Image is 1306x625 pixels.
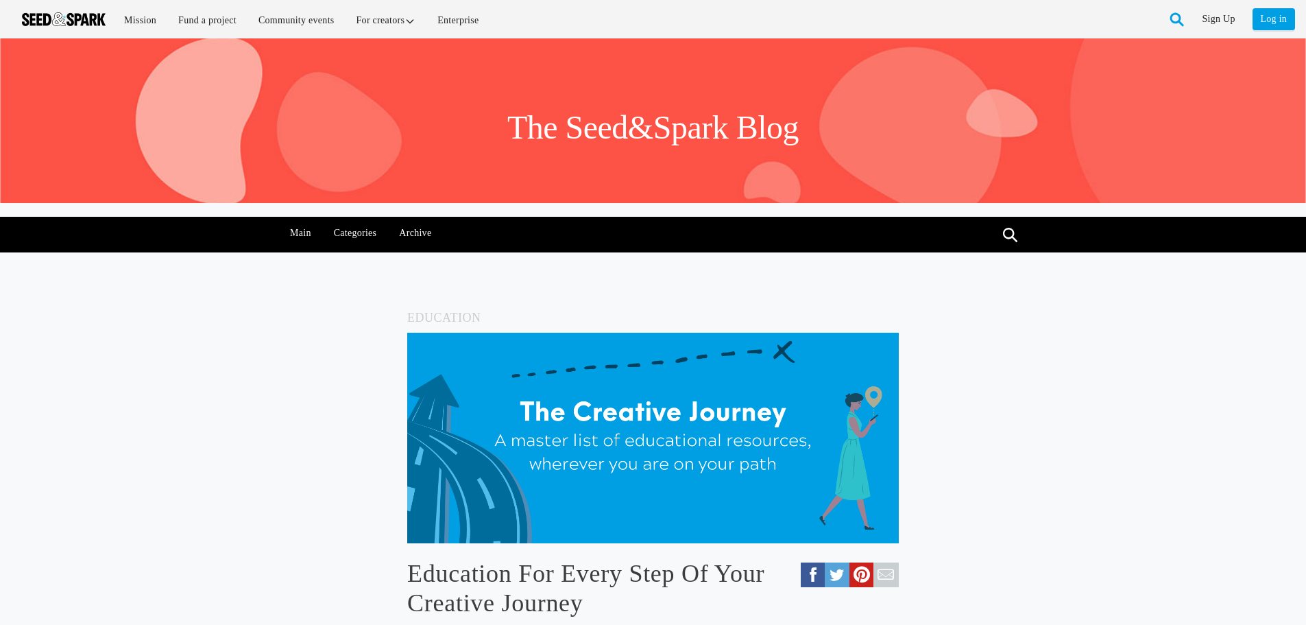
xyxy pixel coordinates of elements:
[1253,8,1295,30] a: Log in
[249,5,344,35] a: Community events
[1202,8,1235,30] a: Sign Up
[283,217,319,250] a: Main
[326,217,384,250] a: Categories
[392,217,439,250] a: Archive
[22,12,106,26] img: Seed amp; Spark
[169,5,246,35] a: Fund a project
[407,307,899,328] h5: Education
[507,107,799,148] h1: The Seed&Spark Blog
[407,333,899,543] img: creativejourney.png
[428,5,488,35] a: Enterprise
[114,5,166,35] a: Mission
[407,559,899,618] a: Education For Every Step Of Your Creative Journey
[347,5,426,35] a: For creators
